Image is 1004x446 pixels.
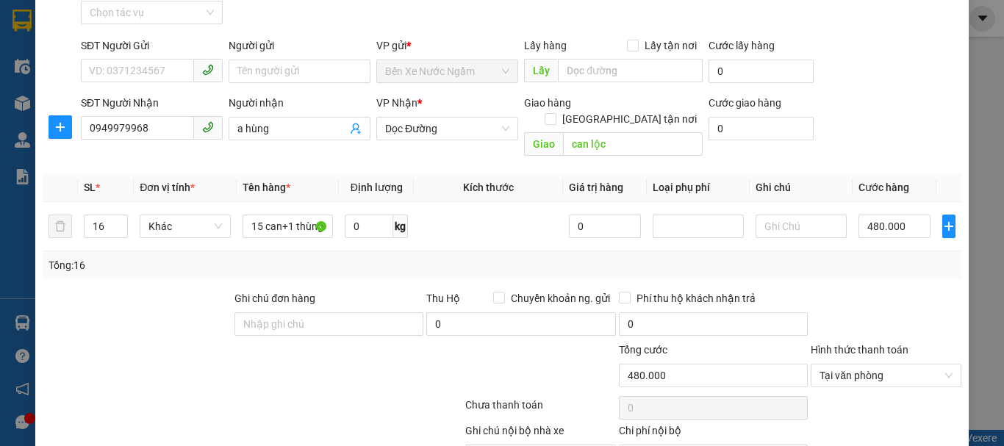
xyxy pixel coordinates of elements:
span: SL [84,181,96,193]
span: plus [49,121,71,133]
span: Lấy hàng [524,40,567,51]
button: delete [49,215,72,238]
span: Định lượng [351,181,403,193]
span: kg [393,215,408,238]
input: Cước lấy hàng [709,60,814,83]
span: Tại văn phòng [820,364,953,386]
div: Tổng: 16 [49,257,389,273]
th: Ghi chú [750,173,853,202]
label: Cước giao hàng [709,97,781,109]
input: Ghi chú đơn hàng [234,312,423,336]
label: Cước lấy hàng [709,40,775,51]
span: Giá trị hàng [569,181,623,193]
span: Chuyển khoản ng. gửi [505,290,616,306]
span: Bến Xe Nước Ngầm [385,60,509,82]
span: Lấy tận nơi [639,37,703,54]
div: Chi phí nội bộ [619,422,808,445]
label: Hình thức thanh toán [811,344,908,356]
div: SĐT Người Nhận [81,95,223,111]
span: VP Nhận [376,97,417,109]
button: plus [49,115,72,139]
div: Chưa thanh toán [464,397,617,422]
th: Loại phụ phí [647,173,750,202]
span: Giao [524,132,563,156]
input: Cước giao hàng [709,117,814,140]
span: [GEOGRAPHIC_DATA] tận nơi [556,111,703,127]
span: Tên hàng [243,181,290,193]
input: 0 [569,215,641,238]
input: VD: Bàn, Ghế [243,215,334,238]
span: Lấy [524,59,558,82]
button: plus [942,215,955,238]
input: Dọc đường [558,59,703,82]
div: Ghi chú nội bộ nhà xe [465,422,616,445]
div: Người nhận [229,95,370,111]
span: Khác [148,215,222,237]
span: Thu Hộ [426,292,460,304]
div: SĐT Người Gửi [81,37,223,54]
span: Dọc Đường [385,118,509,140]
span: Tổng cước [619,344,667,356]
label: Ghi chú đơn hàng [234,292,315,304]
span: plus [943,220,955,232]
input: Ghi Chú [756,215,847,238]
span: phone [202,121,214,133]
span: Giao hàng [524,97,571,109]
div: Người gửi [229,37,370,54]
span: Kích thước [463,181,514,193]
span: phone [202,64,214,76]
input: Dọc đường [563,132,703,156]
span: Đơn vị tính [140,181,195,193]
span: Phí thu hộ khách nhận trả [631,290,761,306]
span: Cước hàng [858,181,909,193]
span: user-add [350,123,362,134]
div: VP gửi [376,37,518,54]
